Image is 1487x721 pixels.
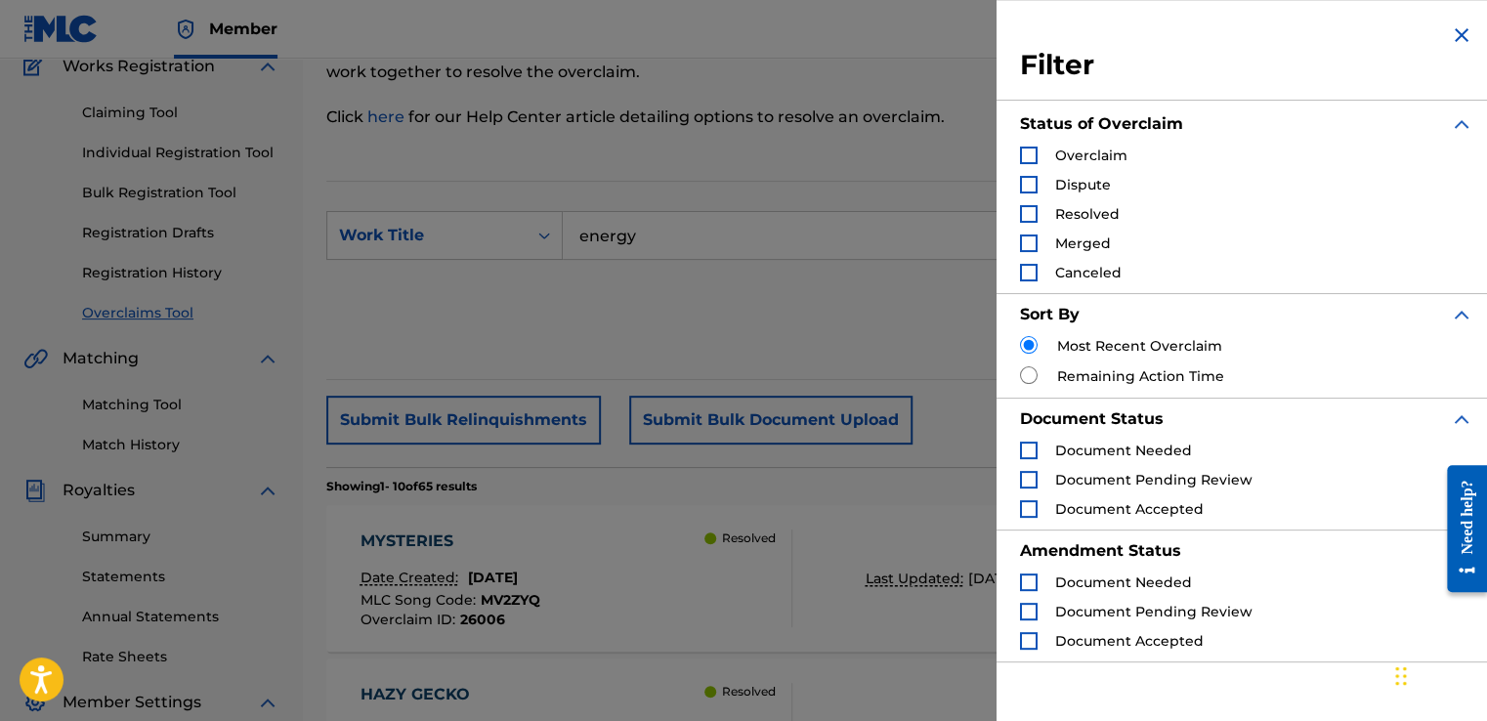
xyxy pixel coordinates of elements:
img: MLC Logo [23,15,99,43]
label: Most Recent Overclaim [1057,336,1222,357]
span: MV2ZYQ [481,591,540,609]
a: Registration History [82,263,279,283]
img: Top Rightsholder [174,18,197,41]
p: Showing 1 - 10 of 65 results [326,478,477,495]
a: Registration Drafts [82,223,279,243]
span: Document Needed [1055,442,1192,459]
iframe: Resource Center [1432,450,1487,608]
iframe: Chat Widget [1389,627,1487,721]
span: Member [209,18,277,40]
a: Claiming Tool [82,103,279,123]
a: here [367,107,408,126]
img: expand [256,691,279,714]
div: Widget de chat [1389,627,1487,721]
p: Resolved [722,530,776,547]
span: Works Registration [63,55,215,78]
img: Matching [23,347,48,370]
span: Merged [1055,234,1111,252]
a: Annual Statements [82,607,279,627]
form: Search Form [326,211,1464,350]
span: Dispute [1055,176,1111,193]
span: Overclaim [1055,147,1127,164]
img: expand [1450,303,1473,326]
a: Rate Sheets [82,647,279,667]
span: Royalties [63,479,135,502]
img: expand [256,55,279,78]
a: Matching Tool [82,395,279,415]
img: expand [256,479,279,502]
span: 26006 [460,611,505,628]
span: Matching [63,347,139,370]
p: Date Created: [361,568,463,588]
img: Member Settings [23,691,47,714]
div: Work Title [339,224,515,247]
div: HAZY GECKO [361,683,541,706]
img: expand [1450,112,1473,136]
div: MYSTERIES [361,530,540,553]
p: Resolved [722,683,776,700]
strong: Status of Overclaim [1020,114,1183,133]
img: Works Registration [23,55,49,78]
img: close [1450,23,1473,47]
strong: Amendment Status [1020,541,1181,560]
a: Statements [82,567,279,587]
span: Document Accepted [1055,500,1204,518]
span: Resolved [1055,205,1120,223]
p: Click for our Help Center article detailing options to resolve an overclaim. [326,106,1202,129]
span: MLC Song Code : [361,591,481,609]
span: Document Accepted [1055,632,1204,650]
a: MYSTERIESDate Created:[DATE]MLC Song Code:MV2ZYQOverclaim ID:26006 ResolvedLast Updated:[DATE]Sub... [326,505,1464,652]
span: Overclaim ID : [361,611,460,628]
span: Member Settings [63,691,201,714]
span: Canceled [1055,264,1122,281]
strong: Document Status [1020,409,1164,428]
div: Glisser [1395,647,1407,705]
button: Submit Bulk Document Upload [629,396,913,445]
img: Royalties [23,479,47,502]
a: Overclaims Tool [82,303,279,323]
span: Document Pending Review [1055,603,1253,620]
span: [DATE] [468,569,518,586]
a: Match History [82,435,279,455]
span: [DATE] [968,570,1016,587]
a: Individual Registration Tool [82,143,279,163]
p: Last Updated: [866,569,968,589]
img: expand [1450,407,1473,431]
span: Document Needed [1055,573,1192,591]
a: Summary [82,527,279,547]
h3: Filter [1020,48,1473,83]
label: Remaining Action Time [1057,366,1224,387]
span: Document Pending Review [1055,471,1253,488]
a: Bulk Registration Tool [82,183,279,203]
img: expand [256,347,279,370]
strong: Sort By [1020,305,1080,323]
button: Submit Bulk Relinquishments [326,396,601,445]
